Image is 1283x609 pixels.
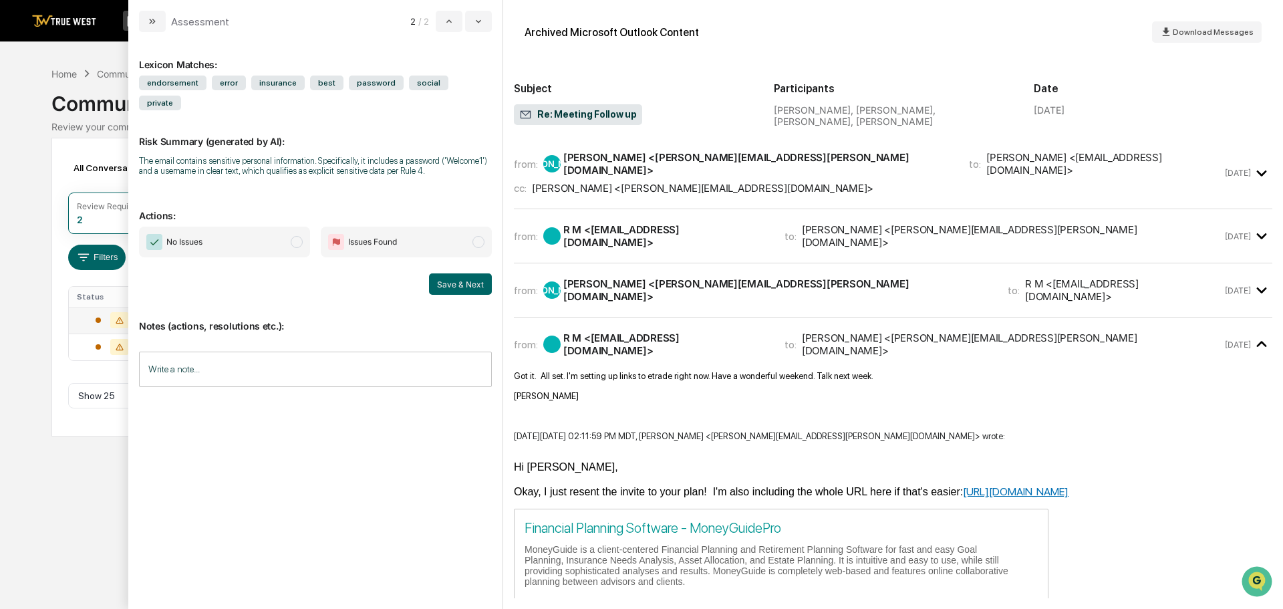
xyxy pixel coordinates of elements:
span: to: [785,338,797,351]
span: social [409,76,448,90]
div: Assessment [171,15,229,28]
span: private [139,96,181,110]
span: No Issues [166,235,202,249]
span: from: [514,338,538,351]
img: logo [32,15,96,27]
div: [PERSON_NAME] <[PERSON_NAME][EMAIL_ADDRESS][PERSON_NAME][DOMAIN_NAME]> [563,151,953,176]
div: Home [51,68,77,80]
div: Review your communication records across channels [51,121,1232,132]
span: Download Messages [1173,27,1254,37]
span: from: [514,284,538,297]
span: 2 [410,16,416,27]
div: [PERSON_NAME] <[EMAIL_ADDRESS][DOMAIN_NAME]> [986,151,1222,176]
button: Start new chat [227,106,243,122]
span: from: [514,158,538,170]
div: Lexicon Matches: [139,43,492,70]
div: R M <[EMAIL_ADDRESS][DOMAIN_NAME]> [563,332,768,357]
img: Flag [328,234,344,250]
div: [PERSON_NAME] [514,391,1272,401]
div: [PERSON_NAME] <[PERSON_NAME][EMAIL_ADDRESS][PERSON_NAME][DOMAIN_NAME]> [563,277,992,303]
span: endorsement [139,76,206,90]
h2: Date [1034,82,1272,95]
div: 2 [77,214,83,225]
div: Okay, I just resent the invite to your plan! I'm also including the whole URL here if that's easier: [514,485,1272,498]
th: Status [69,287,156,307]
span: best [310,76,343,90]
div: [PERSON_NAME] <[PERSON_NAME][EMAIL_ADDRESS][PERSON_NAME][DOMAIN_NAME]> [802,332,1222,357]
div: [PERSON_NAME] [543,155,561,172]
span: Pylon [133,227,162,237]
time: Friday, August 15, 2025 at 8:00:00 AM [1225,168,1251,178]
div: Review Required [77,201,141,211]
div: R M <[EMAIL_ADDRESS][DOMAIN_NAME]> [1025,277,1222,303]
time: Friday, August 15, 2025 at 2:19:32 PM [1225,340,1251,350]
button: Save & Next [429,273,492,295]
div: We're available if you need us! [45,116,169,126]
div: R M <[EMAIL_ADDRESS][DOMAIN_NAME]> [563,223,768,249]
span: to: [1008,284,1020,297]
a: [URL][DOMAIN_NAME] [963,485,1068,498]
a: 🖐️Preclearance [8,163,92,187]
div: 🔎 [13,195,24,206]
div: [DATE][DATE] 02:11:59 PM MDT, [PERSON_NAME] <[PERSON_NAME][EMAIL_ADDRESS][PERSON_NAME][DOMAIN_NAM... [514,431,1272,441]
div: Start new chat [45,102,219,116]
a: Powered byPylon [94,226,162,237]
div: The email contains sensitive personal information. Specifically, it includes a password ('Welcome... [139,156,492,176]
span: Attestations [110,168,166,182]
div: [PERSON_NAME] [543,281,561,299]
p: How can we help? [13,28,243,49]
span: insurance [251,76,305,90]
h2: Subject [514,82,752,95]
div: [DATE] [1034,104,1064,116]
iframe: Open customer support [1240,565,1276,601]
span: / 2 [418,16,433,27]
span: Issues Found [348,235,397,249]
time: Friday, August 15, 2025 at 1:58:58 PM [1225,231,1251,241]
span: cc: [514,182,527,195]
a: 🔎Data Lookup [8,189,90,213]
div: 🗄️ [97,170,108,180]
button: Filters [68,245,126,270]
time: Friday, August 15, 2025 at 2:11:56 PM [1225,285,1251,295]
span: Re: Meeting Follow up [519,108,637,122]
span: error [212,76,246,90]
h2: Participants [774,82,1012,95]
span: Preclearance [27,168,86,182]
p: Notes (actions, resolutions etc.): [139,304,492,332]
span: to: [785,230,797,243]
div: Communications Archive [97,68,205,80]
p: Actions: [139,194,492,221]
div: All Conversations [68,157,169,178]
button: Download Messages [1152,21,1262,43]
div: Archived Microsoft Outlook Content [525,26,699,39]
span: Data Lookup [27,194,84,207]
img: 1746055101610-c473b297-6a78-478c-a979-82029cc54cd1 [13,102,37,126]
p: Risk Summary (generated by AI): [139,120,492,147]
a: 🗄️Attestations [92,163,171,187]
img: Checkmark [146,234,162,250]
input: Clear [35,61,221,75]
div: Got it. All set. I'm setting up links to etrade right now. Have a wonderful weekend. Talk next week. [514,371,1272,381]
span: password [349,76,404,90]
div: Communications Archive [51,81,1232,116]
div: [PERSON_NAME], [PERSON_NAME], [PERSON_NAME], [PERSON_NAME] [774,104,1012,127]
span: to: [969,158,981,170]
div: [PERSON_NAME] <[PERSON_NAME][EMAIL_ADDRESS][PERSON_NAME][DOMAIN_NAME]> [802,223,1222,249]
div: [PERSON_NAME] <[PERSON_NAME][EMAIL_ADDRESS][DOMAIN_NAME]> [532,182,873,195]
div: 🖐️ [13,170,24,180]
span: from: [514,230,538,243]
div: Hi [PERSON_NAME], [514,461,1272,473]
a: Financial Planning Software - MoneyGuidePro [525,519,781,536]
